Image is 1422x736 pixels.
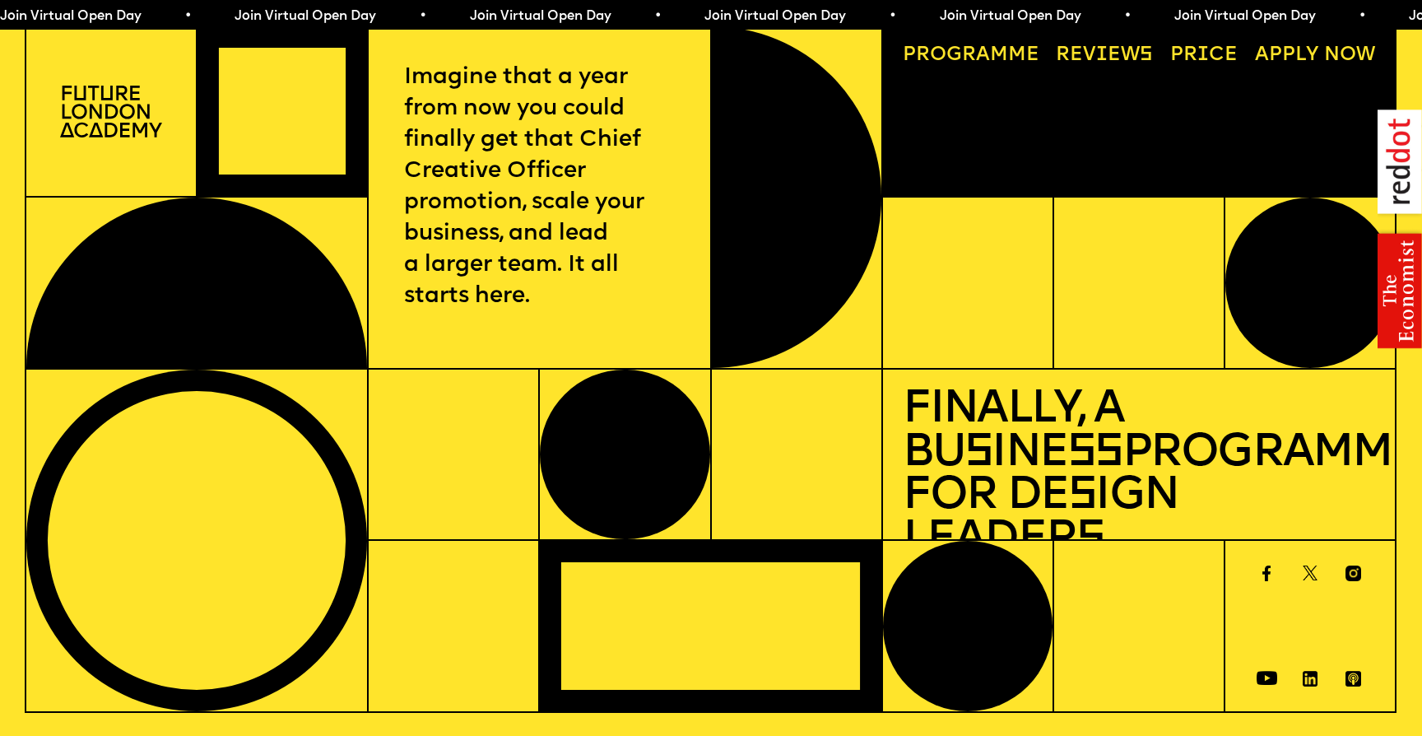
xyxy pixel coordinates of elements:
[404,62,674,312] p: Imagine that a year from now you could finally get that Chief Creative Officer promotion, scale y...
[1046,36,1163,76] a: Reviews
[1255,45,1269,65] span: A
[419,10,426,23] span: •
[1160,36,1248,76] a: Price
[654,10,662,23] span: •
[976,45,990,65] span: a
[184,10,192,23] span: •
[1076,518,1104,563] span: s
[964,431,992,477] span: s
[1123,10,1131,23] span: •
[1067,431,1122,477] span: ss
[1068,474,1095,519] span: s
[1245,36,1385,76] a: Apply now
[893,36,1049,76] a: Programme
[889,10,896,23] span: •
[1359,10,1366,23] span: •
[903,389,1375,562] h1: Finally, a Bu ine Programme for De ign Leader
